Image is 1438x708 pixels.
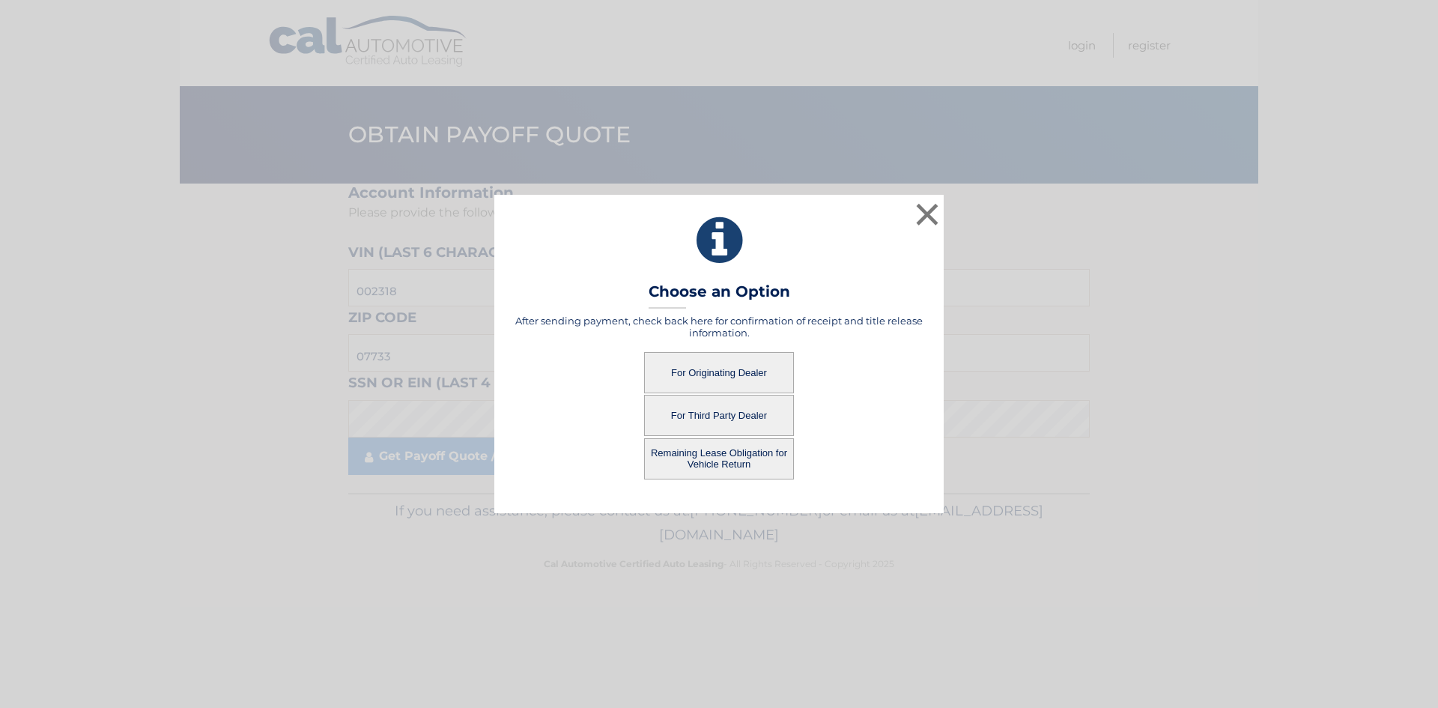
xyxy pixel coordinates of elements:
[644,438,794,479] button: Remaining Lease Obligation for Vehicle Return
[912,199,942,229] button: ×
[513,315,925,339] h5: After sending payment, check back here for confirmation of receipt and title release information.
[644,352,794,393] button: For Originating Dealer
[649,282,790,309] h3: Choose an Option
[644,395,794,436] button: For Third Party Dealer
